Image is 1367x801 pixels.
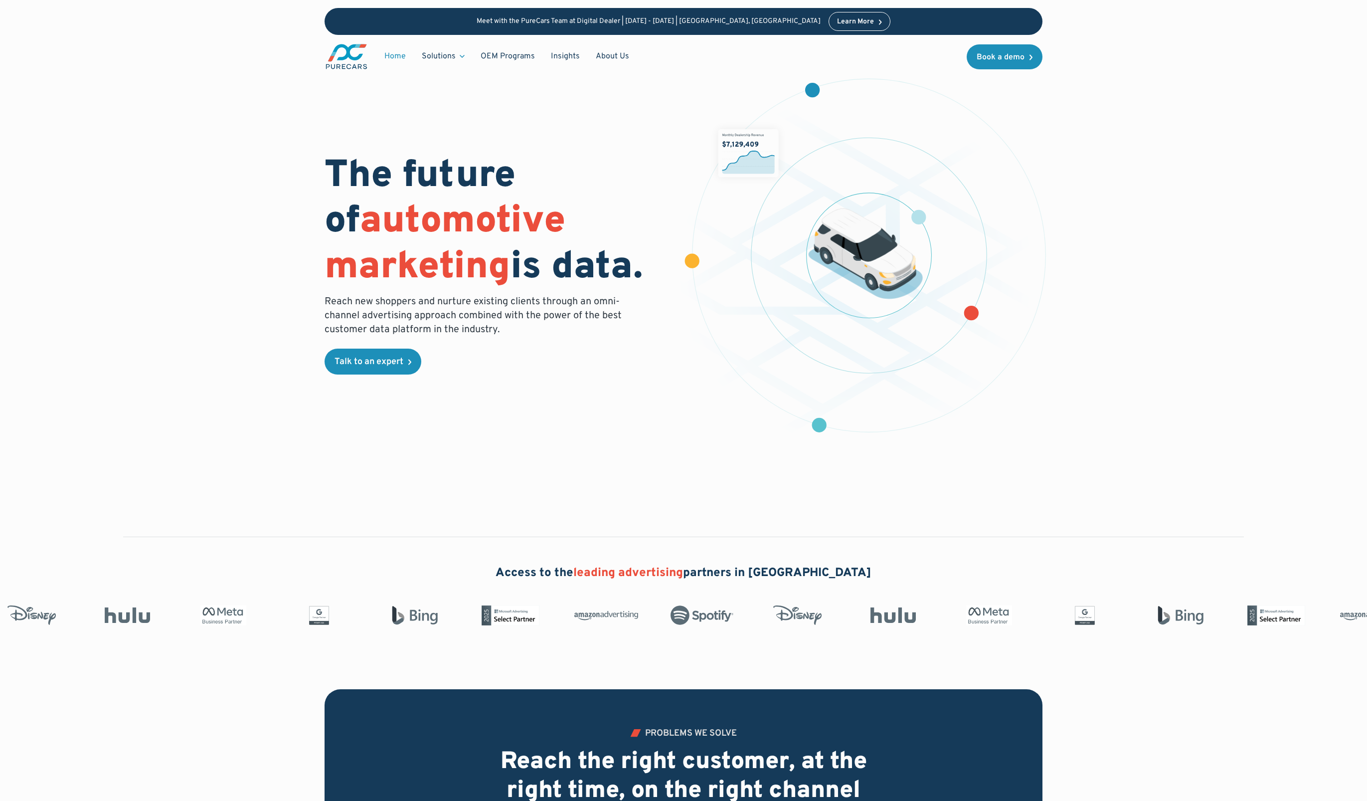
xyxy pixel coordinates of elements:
img: Amazon Advertising [574,607,638,623]
div: Learn More [837,18,874,25]
p: Reach new shoppers and nurture existing clients through an omni-channel advertising approach comb... [325,295,628,337]
div: Talk to an expert [335,358,403,367]
a: Book a demo [967,44,1042,69]
a: OEM Programs [473,47,543,66]
img: purecars logo [325,43,368,70]
img: Spotify [670,605,734,625]
img: Google Partner [1053,605,1117,625]
div: Book a demo [977,53,1025,61]
img: Disney [766,605,830,625]
div: Solutions [414,47,473,66]
a: Learn More [829,12,890,31]
img: Hulu [861,607,925,623]
div: Solutions [422,51,456,62]
span: automotive marketing [325,198,565,291]
img: Microsoft Advertising Partner [479,605,542,625]
img: Google Partner [287,605,351,625]
img: Meta Business Partner [191,605,255,625]
img: Meta Business Partner [957,605,1021,625]
img: Hulu [96,607,160,623]
h2: Access to the partners in [GEOGRAPHIC_DATA] [496,565,871,582]
a: main [325,43,368,70]
span: leading advertising [573,566,683,581]
img: Microsoft Advertising Partner [1244,605,1308,625]
img: Bing [383,605,447,625]
img: illustration of a vehicle [809,208,923,299]
a: Home [376,47,414,66]
h1: The future of is data. [325,154,672,291]
a: About Us [588,47,637,66]
img: chart showing monthly dealership revenue of $7m [718,129,779,178]
img: Bing [1149,605,1212,625]
a: Talk to an expert [325,349,421,375]
a: Insights [543,47,588,66]
p: Meet with the PureCars Team at Digital Dealer | [DATE] - [DATE] | [GEOGRAPHIC_DATA], [GEOGRAPHIC_... [477,17,821,26]
div: PROBLEMS WE SOLVE [645,729,737,738]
